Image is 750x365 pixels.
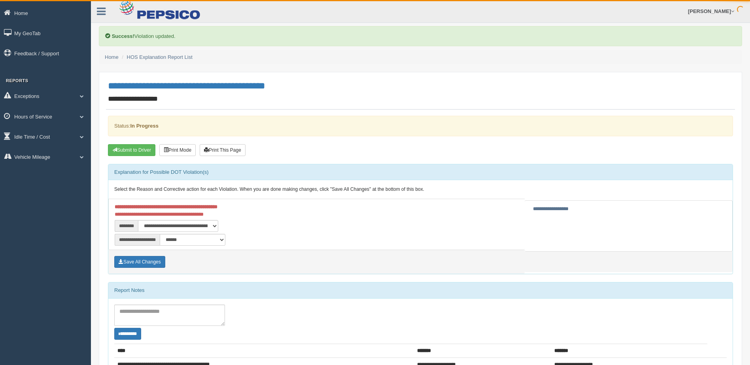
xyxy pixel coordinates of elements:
[114,328,141,340] button: Change Filter Options
[200,144,246,156] button: Print This Page
[108,164,733,180] div: Explanation for Possible DOT Violation(s)
[112,33,134,39] b: Success!
[130,123,159,129] strong: In Progress
[108,180,733,199] div: Select the Reason and Corrective action for each Violation. When you are done making changes, cli...
[108,116,733,136] div: Status:
[105,54,119,60] a: Home
[114,256,165,268] button: Save
[99,26,742,46] div: Violation updated.
[159,144,196,156] button: Print Mode
[108,144,155,156] button: Submit To Driver
[127,54,193,60] a: HOS Explanation Report List
[108,282,733,298] div: Report Notes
